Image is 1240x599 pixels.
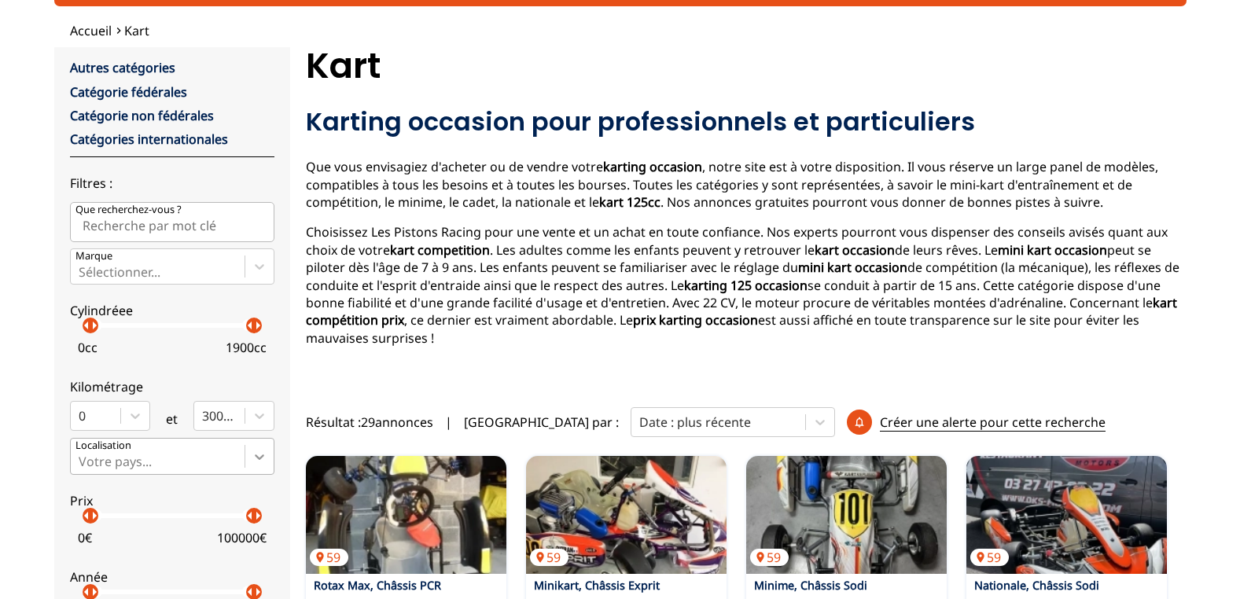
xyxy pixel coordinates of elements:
p: 59 [530,549,568,566]
p: 59 [970,549,1009,566]
a: Accueil [70,22,112,39]
p: Créer une alerte pour cette recherche [880,413,1106,432]
strong: kart 125cc [599,193,660,211]
p: 0 € [78,529,92,546]
p: 100000 € [217,529,267,546]
p: 59 [750,549,789,566]
p: arrow_right [248,316,267,335]
img: Nationale, Châssis Sodi [966,456,1167,574]
p: Filtres : [70,175,274,192]
p: Que vous envisagiez d'acheter ou de vendre votre , notre site est à votre disposition. Il vous ré... [306,158,1187,211]
p: 0 cc [78,339,98,356]
p: arrow_left [241,506,259,525]
p: 59 [310,549,348,566]
input: MarqueSélectionner... [79,265,82,279]
a: Catégories internationales [70,130,228,148]
p: Localisation [75,439,131,453]
p: Cylindréee [70,302,274,319]
p: arrow_left [241,316,259,335]
a: Kart [124,22,149,39]
a: Minikart, Châssis Exprit59 [526,456,727,574]
strong: kart occasion [815,241,895,259]
strong: mini kart occasion [998,241,1107,259]
p: arrow_right [85,316,104,335]
a: Catégorie fédérales [70,83,187,101]
p: arrow_left [77,506,96,525]
img: Minime, Châssis Sodi [746,456,947,574]
p: et [166,410,178,428]
a: Nationale, Châssis Sodi59 [966,456,1167,574]
a: Autres catégories [70,59,175,76]
img: Minikart, Châssis Exprit [526,456,727,574]
strong: kart competition [390,241,490,259]
p: 1900 cc [226,339,267,356]
a: Minime, Châssis Sodi [754,578,867,593]
img: Rotax Max, Châssis PCR [306,456,506,574]
a: Catégorie non fédérales [70,107,214,124]
h2: Karting occasion pour professionnels et particuliers [306,106,1187,138]
strong: karting 125 occasion [684,277,808,294]
p: Marque [75,249,112,263]
span: | [445,413,452,431]
p: arrow_left [77,316,96,335]
strong: karting occasion [603,158,702,175]
a: Nationale, Châssis Sodi [974,578,1099,593]
strong: mini kart occasion [798,259,907,276]
a: Rotax Max, Châssis PCR59 [306,456,506,574]
p: Prix [70,492,274,509]
p: Choisissez Les Pistons Racing pour une vente et un achat en toute confiance. Nos experts pourront... [306,223,1187,347]
span: Résultat : 29 annonces [306,413,433,431]
input: 0 [79,409,82,423]
strong: prix karting occasion [633,311,758,329]
p: [GEOGRAPHIC_DATA] par : [464,413,619,431]
p: Que recherchez-vous ? [75,203,182,217]
p: arrow_right [85,506,104,525]
a: Rotax Max, Châssis PCR [314,578,441,593]
input: 300000 [202,409,205,423]
h1: Kart [306,47,1187,85]
p: arrow_right [248,506,267,525]
a: Minikart, Châssis Exprit [534,578,660,593]
p: Kilométrage [70,378,274,395]
input: Que recherchez-vous ? [70,202,274,241]
p: Année [70,568,274,586]
a: Minime, Châssis Sodi59 [746,456,947,574]
strong: kart compétition prix [306,294,1177,329]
